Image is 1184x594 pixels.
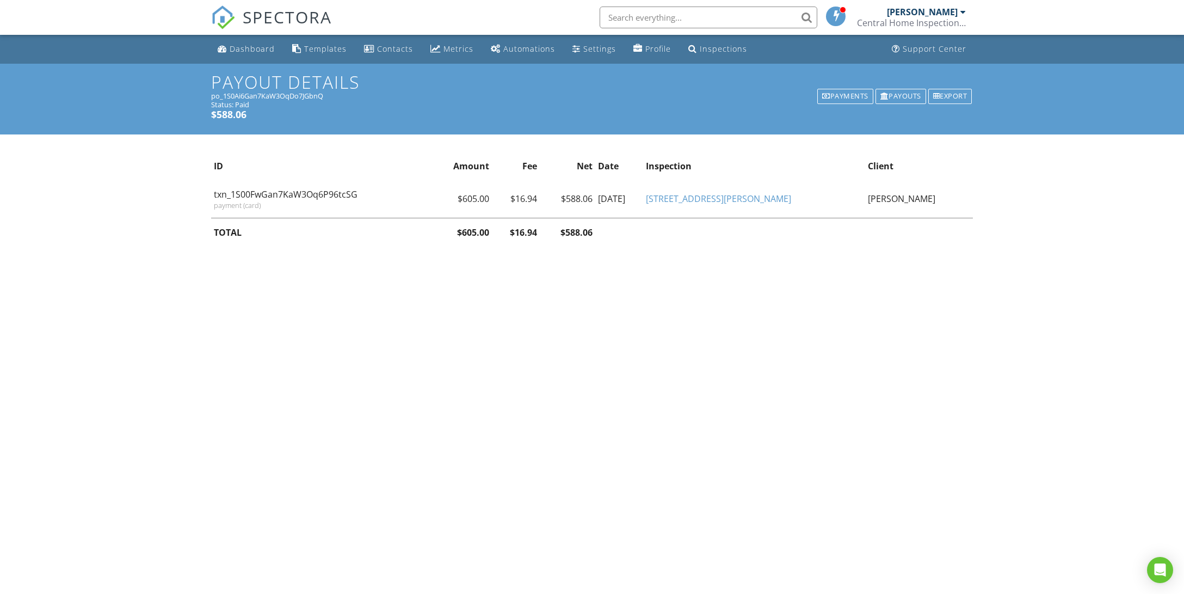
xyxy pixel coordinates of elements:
[865,152,973,180] th: Client
[486,39,559,59] a: Automations (Basic)
[875,89,926,104] div: Payouts
[646,193,791,205] a: [STREET_ADDRESS][PERSON_NAME]
[492,180,540,218] td: $16.94
[857,17,966,28] div: Central Home Inspections Inc
[211,15,332,38] a: SPECTORA
[431,180,492,218] td: $605.00
[211,100,973,109] div: Status: Paid
[887,7,958,17] div: [PERSON_NAME]
[211,152,431,180] th: ID
[288,39,351,59] a: Templates
[304,44,347,54] div: Templates
[600,7,817,28] input: Search everything...
[595,152,643,180] th: Date
[211,91,973,100] div: po_1S0Ai6Gan7KaW3OqDo7JGbnQ
[213,39,279,59] a: Dashboard
[211,72,973,91] h1: Payout Details
[211,109,973,120] h5: $588.06
[211,180,431,218] td: txn_1S00FwGan7KaW3Oq6P96tcSG
[903,44,966,54] div: Support Center
[540,152,595,180] th: Net
[928,89,972,104] div: Export
[583,44,616,54] div: Settings
[426,39,478,59] a: Metrics
[431,152,492,180] th: Amount
[865,180,973,218] td: [PERSON_NAME]
[211,5,235,29] img: The Best Home Inspection Software - Spectora
[503,44,555,54] div: Automations
[377,44,413,54] div: Contacts
[243,5,332,28] span: SPECTORA
[643,152,865,180] th: Inspection
[629,39,675,59] a: Company Profile
[443,44,473,54] div: Metrics
[1147,557,1173,583] div: Open Intercom Messenger
[540,218,595,247] th: $588.06
[927,88,973,105] a: Export
[700,44,747,54] div: Inspections
[214,201,428,210] div: payment (card)
[817,89,873,104] div: Payments
[492,152,540,180] th: Fee
[540,180,595,218] td: $588.06
[211,218,431,247] th: TOTAL
[887,39,971,59] a: Support Center
[684,39,751,59] a: Inspections
[431,218,492,247] th: $605.00
[645,44,671,54] div: Profile
[595,180,643,218] td: [DATE]
[230,44,275,54] div: Dashboard
[568,39,620,59] a: Settings
[816,88,874,105] a: Payments
[360,39,417,59] a: Contacts
[492,218,540,247] th: $16.94
[874,88,927,105] a: Payouts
